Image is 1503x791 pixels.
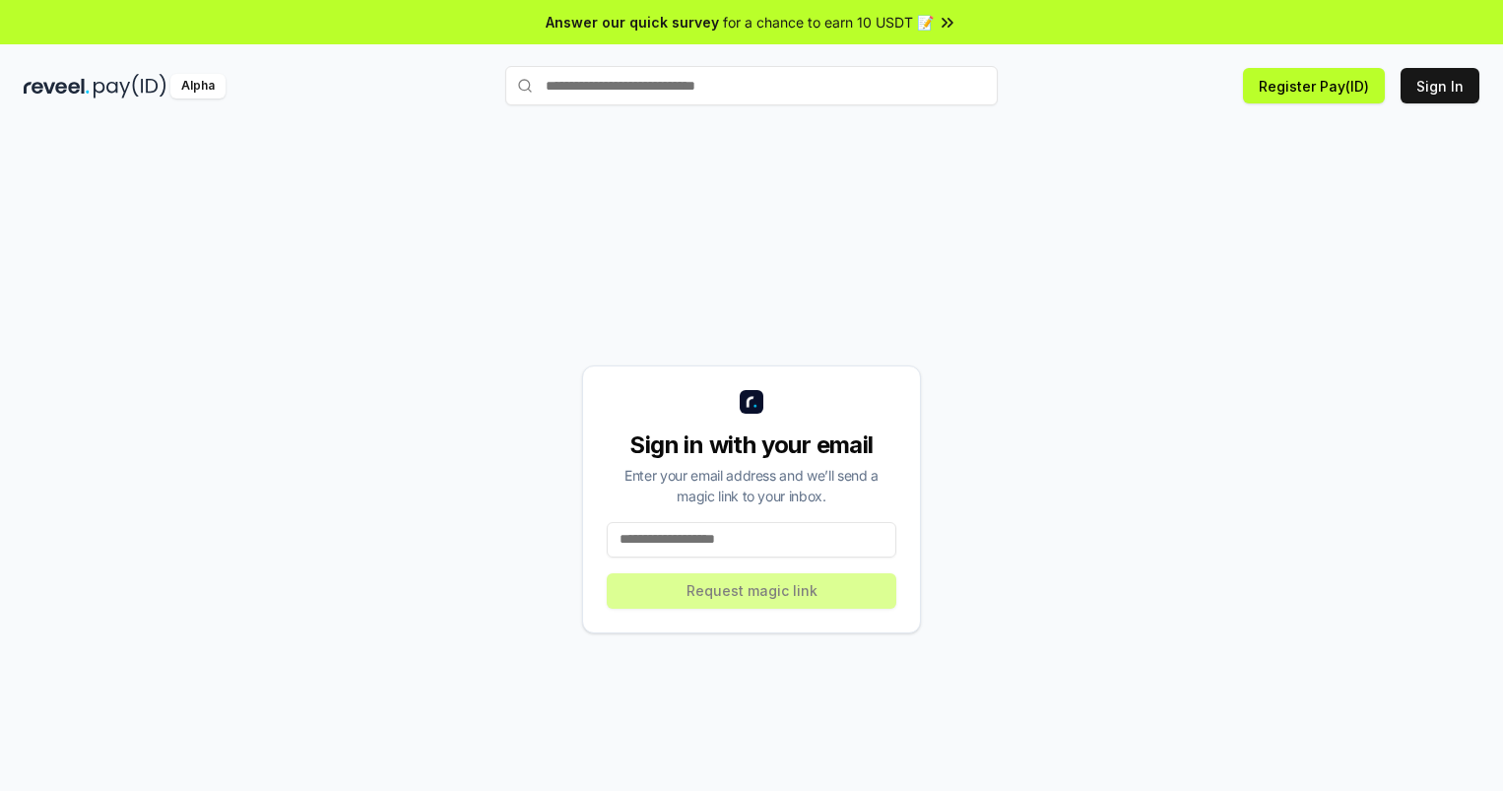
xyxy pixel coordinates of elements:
img: pay_id [94,74,166,99]
div: Alpha [170,74,226,99]
button: Register Pay(ID) [1243,68,1385,103]
span: for a chance to earn 10 USDT 📝 [723,12,934,33]
img: reveel_dark [24,74,90,99]
div: Enter your email address and we’ll send a magic link to your inbox. [607,465,896,506]
div: Sign in with your email [607,429,896,461]
img: logo_small [740,390,763,414]
button: Sign In [1401,68,1479,103]
span: Answer our quick survey [546,12,719,33]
